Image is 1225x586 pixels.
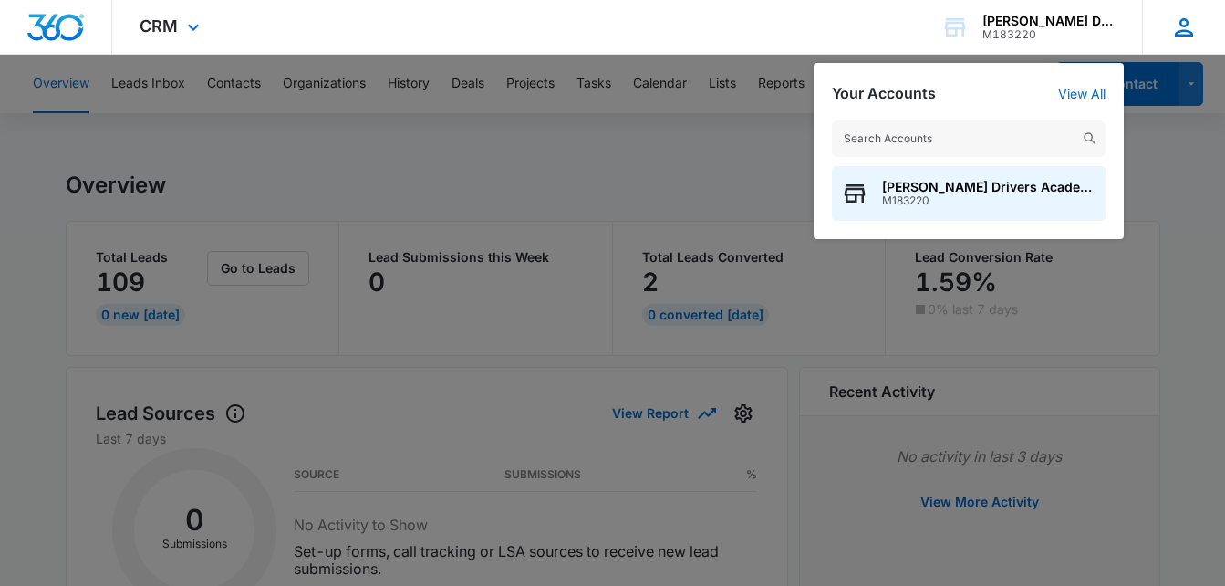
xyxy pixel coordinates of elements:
[832,120,1106,157] input: Search Accounts
[982,14,1116,28] div: account name
[832,85,936,102] h2: Your Accounts
[882,180,1096,194] span: [PERSON_NAME] Drivers Academy
[832,166,1106,221] button: [PERSON_NAME] Drivers AcademyM183220
[882,194,1096,207] span: M183220
[1058,86,1106,101] a: View All
[140,16,178,36] span: CRM
[982,28,1116,41] div: account id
